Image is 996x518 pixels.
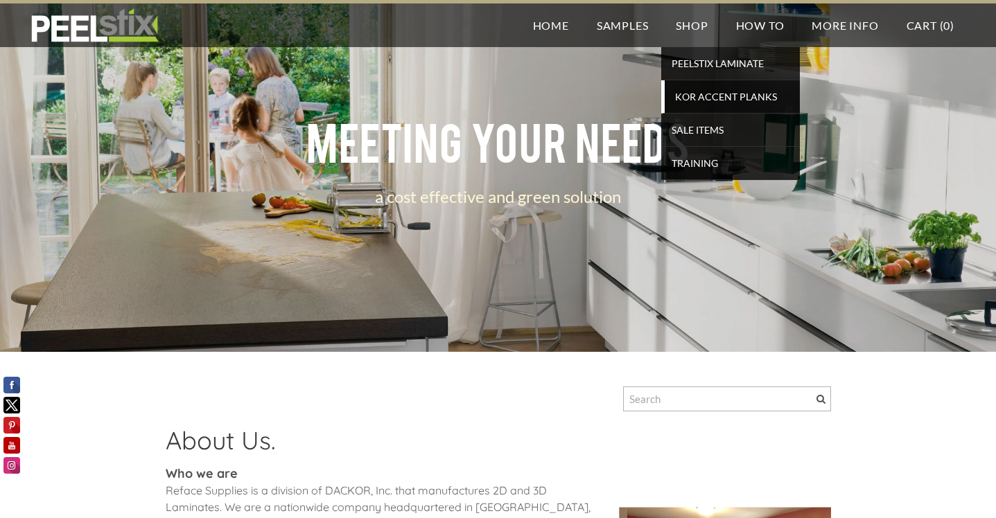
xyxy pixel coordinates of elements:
strong: Who we are [166,465,238,481]
input: Search [623,386,831,411]
a: Cart (0) [893,3,968,47]
a: SALE ITEMS [661,114,800,147]
span: KOR Accent Planks [668,87,796,106]
a: More Info [798,3,892,47]
span: SALE ITEMS [665,120,796,139]
span: Search [816,395,825,404]
a: How To [722,3,798,47]
a: Home [519,3,583,47]
a: Samples [583,3,663,47]
a: KOR Accent Planks [661,80,800,114]
font: a cost effective and green solution [375,186,621,206]
span: TRAINING [665,154,796,172]
span: 0 [943,19,950,32]
span: meeting your needs [306,111,690,169]
a: PEELSTIX Laminate [661,47,800,80]
a: Shop [662,3,722,47]
a: TRAINING [661,147,800,180]
span: PEELSTIX Laminate [665,54,796,73]
h2: About Us. [166,425,599,465]
img: REFACE SUPPLIES [28,8,161,43]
